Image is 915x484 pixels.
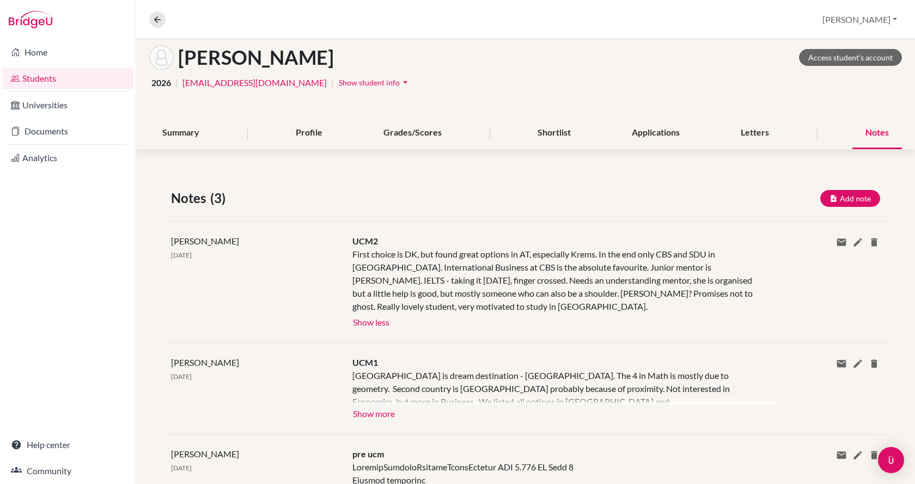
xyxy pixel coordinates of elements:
div: Shortlist [524,117,584,149]
a: Universities [2,94,133,116]
span: [PERSON_NAME] [171,357,239,367]
div: Summary [149,117,212,149]
h1: [PERSON_NAME] [178,46,334,69]
a: Help center [2,434,133,456]
button: Show student infoarrow_drop_down [338,74,411,91]
span: UCM2 [352,236,378,246]
div: Open Intercom Messenger [878,447,904,473]
span: [DATE] [171,251,192,259]
button: Show less [352,313,390,329]
a: [EMAIL_ADDRESS][DOMAIN_NAME] [182,76,327,89]
div: Profile [283,117,335,149]
i: arrow_drop_down [400,77,411,88]
span: 2026 [151,76,171,89]
button: [PERSON_NAME] [818,9,902,30]
a: Home [2,41,133,63]
div: Grades/Scores [370,117,455,149]
div: Notes [852,117,902,149]
span: pre ucm [352,449,384,459]
span: UCM1 [352,357,378,367]
a: Analytics [2,147,133,169]
div: [GEOGRAPHIC_DATA] is dream destination - [GEOGRAPHIC_DATA]. The 4 in Math is mostly due to geomet... [352,369,759,405]
img: Bridge-U [9,11,52,28]
span: | [331,76,334,89]
button: Add note [820,190,880,207]
button: Show more [352,405,395,421]
span: (3) [210,188,230,208]
div: First choice is DK, but found great options in AT, especially Krems. In the end only CBS and SDU ... [352,248,759,313]
span: | [175,76,178,89]
a: Community [2,460,133,482]
div: Letters [728,117,782,149]
span: [DATE] [171,372,192,381]
img: Sára Kutasi's avatar [149,45,174,70]
span: Notes [171,188,210,208]
a: Students [2,68,133,89]
span: Show student info [339,78,400,87]
span: [PERSON_NAME] [171,236,239,246]
span: [PERSON_NAME] [171,449,239,459]
a: Documents [2,120,133,142]
span: [DATE] [171,464,192,472]
a: Access student's account [799,49,902,66]
div: Applications [619,117,693,149]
